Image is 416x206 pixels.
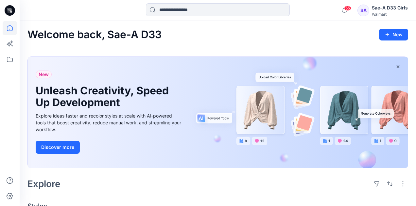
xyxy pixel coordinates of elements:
h2: Explore [27,179,61,189]
span: New [39,71,49,78]
h1: Unleash Creativity, Speed Up Development [36,85,173,108]
div: SA [357,5,369,16]
div: Sae-A D33 Girls [372,4,408,12]
button: New [379,29,408,40]
span: 55 [344,6,351,11]
a: Discover more [36,141,183,154]
div: Explore ideas faster and recolor styles at scale with AI-powered tools that boost creativity, red... [36,112,183,133]
div: Walmart [372,12,408,17]
button: Discover more [36,141,80,154]
h2: Welcome back, Sae-A D33 [27,29,162,41]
